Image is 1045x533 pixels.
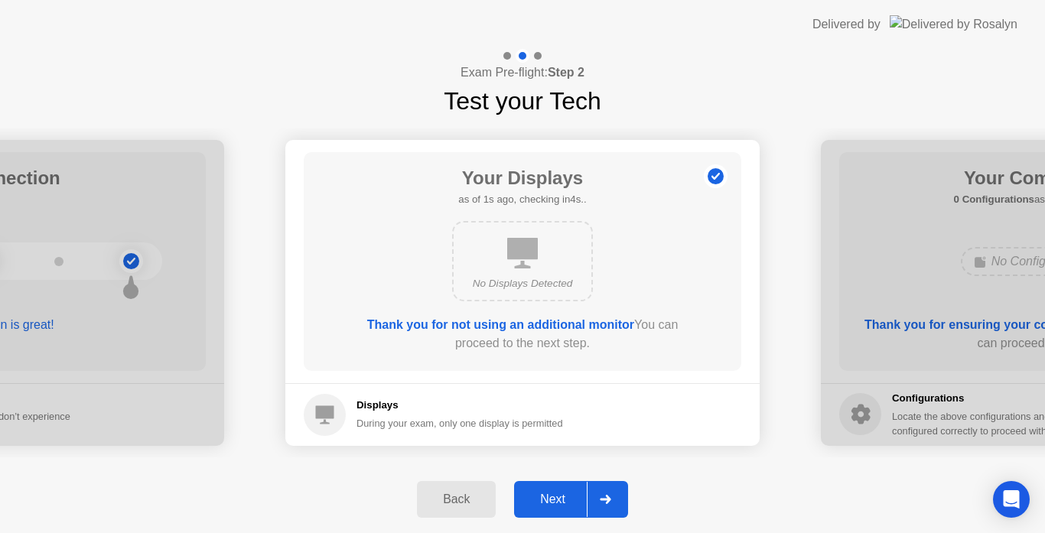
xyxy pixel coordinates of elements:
[356,416,563,431] div: During your exam, only one display is permitted
[356,398,563,413] h5: Displays
[458,192,586,207] h5: as of 1s ago, checking in4s..
[422,492,491,506] div: Back
[519,492,587,506] div: Next
[890,15,1017,33] img: Delivered by Rosalyn
[548,66,584,79] b: Step 2
[993,481,1030,518] div: Open Intercom Messenger
[461,63,584,82] h4: Exam Pre-flight:
[812,15,881,34] div: Delivered by
[444,83,601,119] h1: Test your Tech
[514,481,628,518] button: Next
[466,276,579,291] div: No Displays Detected
[347,316,698,353] div: You can proceed to the next step.
[417,481,496,518] button: Back
[367,318,634,331] b: Thank you for not using an additional monitor
[458,164,586,192] h1: Your Displays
